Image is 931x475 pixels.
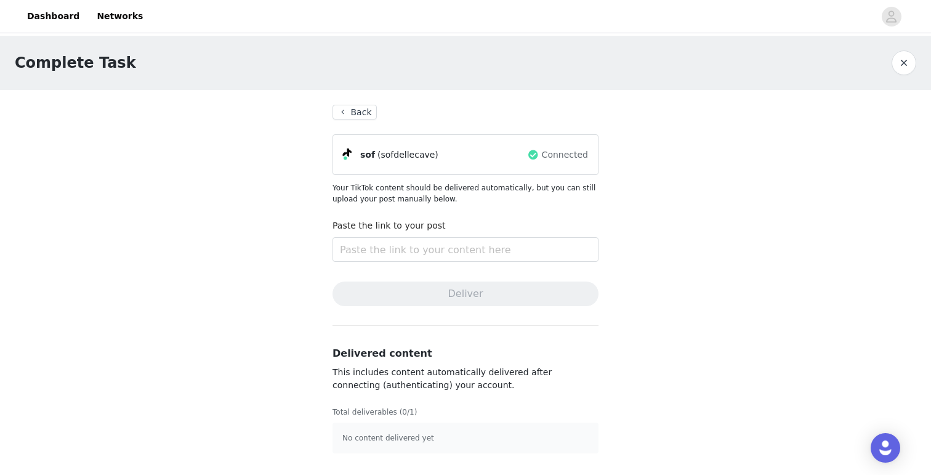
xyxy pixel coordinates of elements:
p: Total deliverables (0/1) [332,407,598,418]
a: Networks [89,2,150,30]
h3: Delivered content [332,346,598,361]
span: Connected [542,148,588,161]
span: This includes content automatically delivered after connecting (authenticating) your account. [332,367,552,390]
button: Back [332,105,377,120]
span: (sofdellecave) [377,148,438,161]
h1: Complete Task [15,52,136,74]
div: avatar [885,7,897,26]
a: Dashboard [20,2,87,30]
label: Paste the link to your post [332,221,446,230]
button: Deliver [332,282,598,306]
input: Paste the link to your content here [332,237,598,262]
p: Your TikTok content should be delivered automatically, but you can still upload your post manuall... [332,182,598,205]
p: No content delivered yet [342,432,589,444]
span: sof [360,148,375,161]
div: Open Intercom Messenger [871,433,900,463]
